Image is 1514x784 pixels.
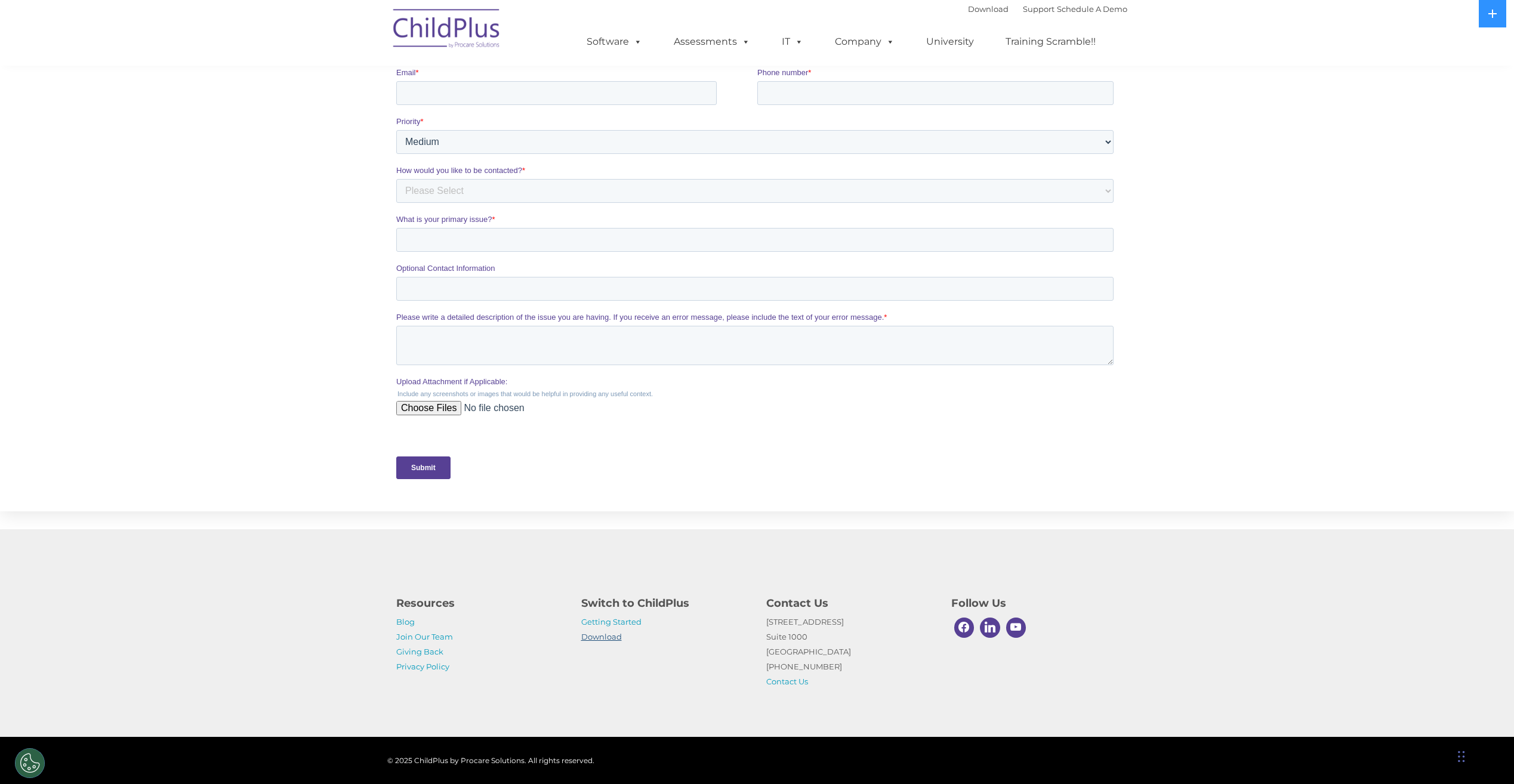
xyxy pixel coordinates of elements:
[994,30,1108,54] a: Training Scramble!!
[977,615,1003,641] a: Linkedin
[396,632,453,641] a: Join Our Team
[951,595,1118,612] h4: Follow Us
[1023,4,1054,14] a: Support
[396,647,443,656] a: Giving Back
[662,30,762,54] a: Assessments
[581,595,748,612] h4: Switch to ChildPlus
[823,30,906,54] a: Company
[766,595,933,612] h4: Contact Us
[387,756,594,765] span: © 2025 ChildPlus by Procare Solutions. All rights reserved.
[1319,655,1514,784] iframe: Chat Widget
[766,677,808,686] a: Contact Us
[581,617,642,626] a: Getting Started
[914,30,986,54] a: University
[968,4,1009,14] a: Download
[766,615,933,689] p: [STREET_ADDRESS] Suite 1000 [GEOGRAPHIC_DATA] [PHONE_NUMBER]
[396,617,415,626] a: Blog
[1458,739,1465,774] div: Drag
[15,748,45,778] button: Cookies Settings
[396,595,563,612] h4: Resources
[387,1,507,60] img: ChildPlus by Procare Solutions
[396,662,449,671] a: Privacy Policy
[770,30,815,54] a: IT
[1003,615,1029,641] a: Youtube
[968,4,1127,14] font: |
[581,632,622,641] a: Download
[951,615,978,641] a: Facebook
[575,30,654,54] a: Software
[1057,4,1127,14] a: Schedule A Demo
